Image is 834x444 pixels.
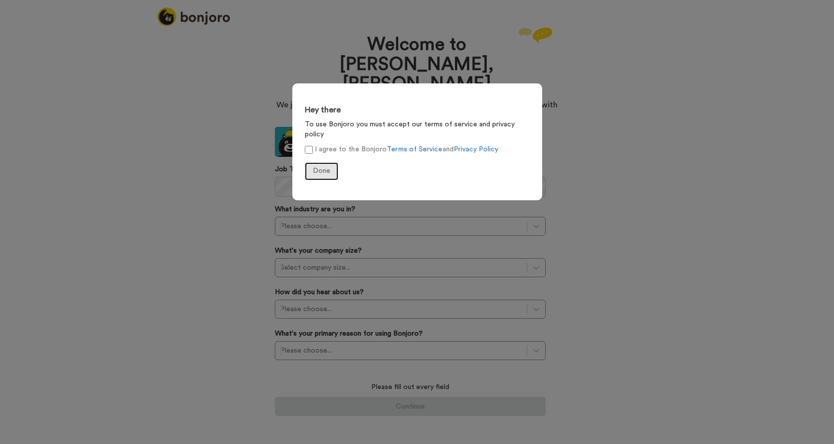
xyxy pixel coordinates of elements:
[305,106,530,115] h3: Hey there
[454,146,498,153] a: Privacy Policy
[305,119,530,139] p: To use Bonjoro you must accept our terms of service and privacy policy
[305,162,338,180] button: Done
[305,146,313,154] input: I agree to the BonjoroTerms of ServiceandPrivacy Policy
[305,144,498,155] label: I agree to the Bonjoro and
[387,146,442,153] a: Terms of Service
[313,167,330,174] span: Done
